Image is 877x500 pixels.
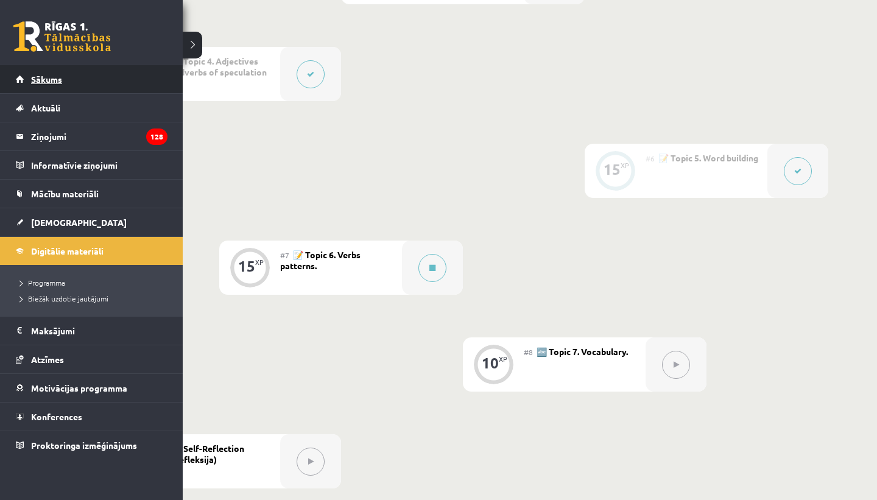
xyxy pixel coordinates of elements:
div: XP [499,356,507,362]
legend: Informatīvie ziņojumi [31,151,167,179]
a: Proktoringa izmēģinājums [16,431,167,459]
a: Ziņojumi128 [16,122,167,150]
span: Mācību materiāli [31,188,99,199]
span: 📝 Topic 4. Adjectives and adverbs of speculation [158,55,267,77]
span: Digitālie materiāli [31,245,104,256]
span: 📝 Topic 5. Word building [658,152,758,163]
span: Atzīmes [31,354,64,365]
div: 15 [604,164,621,175]
span: Programma [15,278,65,287]
a: Rīgas 1. Tālmācības vidusskola [13,21,111,52]
span: 🔤 Topic 7. Vocabulary. [537,346,628,357]
span: Konferences [31,411,82,422]
i: 128 [146,129,167,145]
span: Biežāk uzdotie jautājumi [15,294,108,303]
a: Motivācijas programma [16,374,167,402]
a: Aktuāli [16,94,167,122]
a: Sākums [16,65,167,93]
span: #6 [646,153,655,163]
span: Proktoringa izmēģinājums [31,440,137,451]
a: Atzīmes [16,345,167,373]
a: Digitālie materiāli [16,237,167,265]
span: Aktuāli [31,102,60,113]
a: Informatīvie ziņojumi [16,151,167,179]
legend: Maksājumi [31,317,167,345]
a: Maksājumi [16,317,167,345]
a: Biežāk uzdotie jautājumi [15,293,171,304]
span: 🤔 Self-Reflection (pašrefleksija) [158,443,244,465]
span: #8 [524,347,533,357]
a: [DEMOGRAPHIC_DATA] [16,208,167,236]
div: XP [621,162,629,169]
span: Sākums [31,74,62,85]
span: 📝 Topic 6. Verbs patterns. [280,249,361,271]
a: Konferences [16,403,167,431]
span: #7 [280,250,289,260]
legend: Ziņojumi [31,122,167,150]
div: XP [255,259,264,266]
div: 10 [482,357,499,368]
span: [DEMOGRAPHIC_DATA] [31,217,127,228]
div: 15 [238,261,255,272]
a: Programma [15,277,171,288]
a: Mācību materiāli [16,180,167,208]
span: Motivācijas programma [31,382,127,393]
